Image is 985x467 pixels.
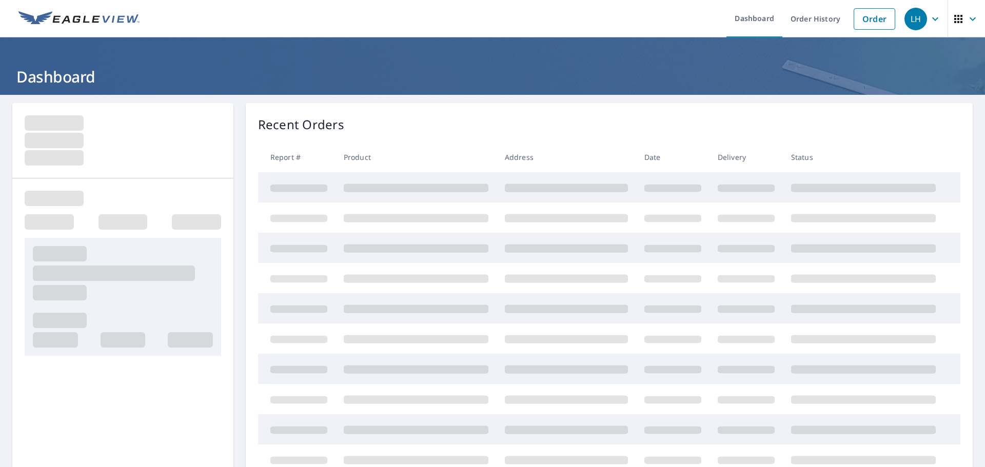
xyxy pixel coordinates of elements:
[904,8,927,30] div: LH
[854,8,895,30] a: Order
[258,115,344,134] p: Recent Orders
[710,142,783,172] th: Delivery
[336,142,497,172] th: Product
[18,11,140,27] img: EV Logo
[783,142,944,172] th: Status
[258,142,336,172] th: Report #
[12,66,973,87] h1: Dashboard
[636,142,710,172] th: Date
[497,142,636,172] th: Address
